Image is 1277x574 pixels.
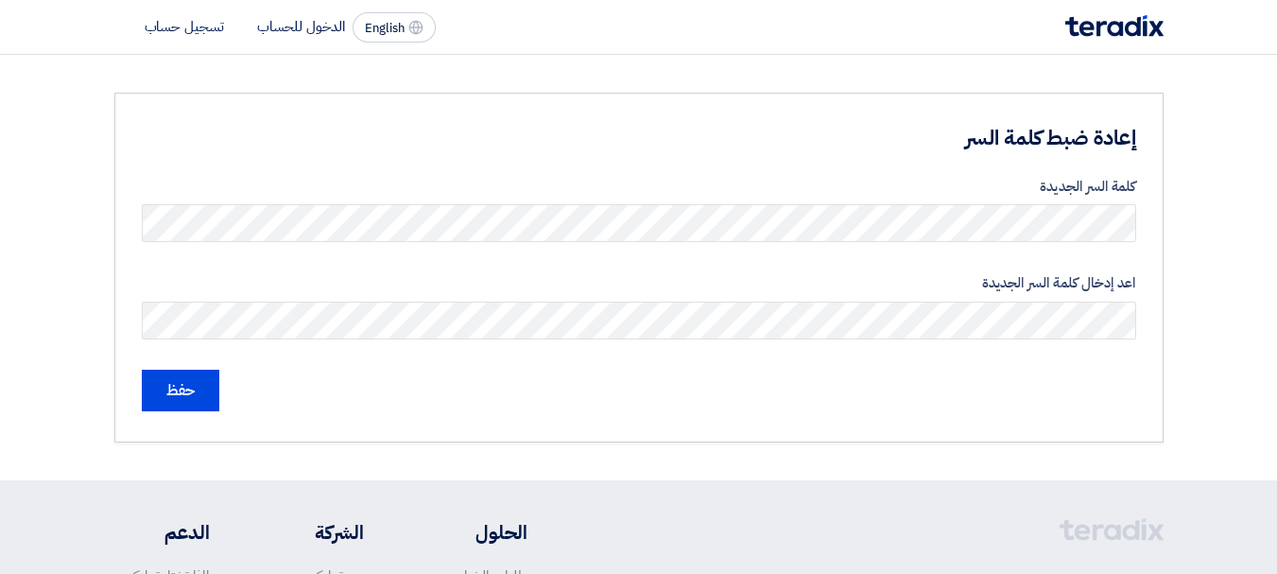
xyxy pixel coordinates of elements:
[114,518,210,547] li: الدعم
[589,124,1136,153] h3: إعادة ضبط كلمة السر
[142,370,219,411] input: حفظ
[266,518,364,547] li: الشركة
[365,22,405,35] span: English
[1065,15,1164,37] img: Teradix logo
[257,16,345,37] li: الدخول للحساب
[421,518,527,547] li: الحلول
[142,272,1136,294] label: اعد إدخال كلمة السر الجديدة
[142,176,1136,198] label: كلمة السر الجديدة
[145,16,224,37] li: تسجيل حساب
[353,12,436,43] button: English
